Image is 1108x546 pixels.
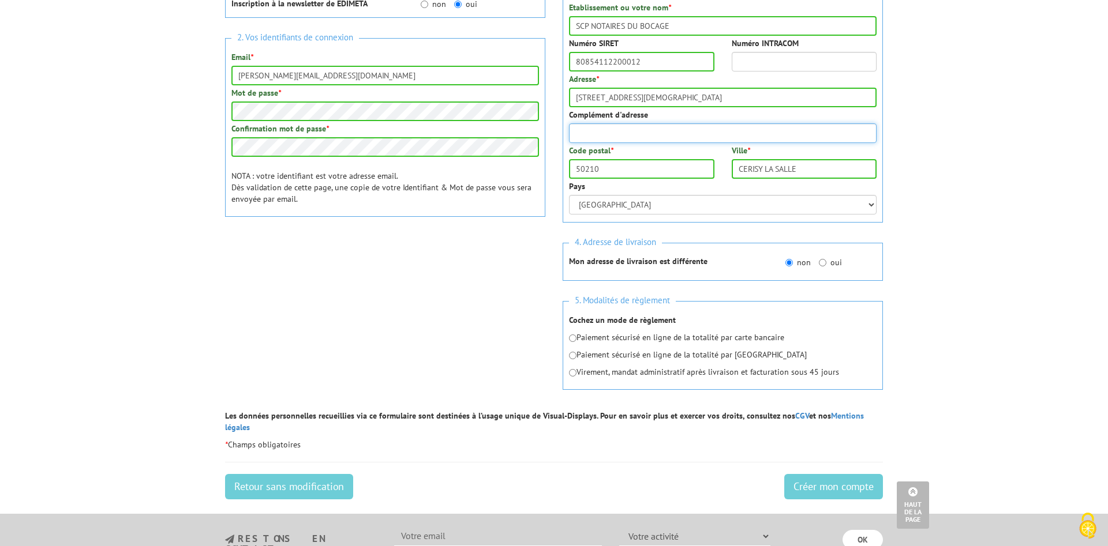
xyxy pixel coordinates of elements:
[225,439,883,450] p: Champs obligatoires
[732,145,750,156] label: Ville
[231,170,539,205] p: NOTA : votre identifiant est votre adresse email. Dès validation de cette page, une copie de votr...
[569,349,877,360] p: Paiement sécurisé en ligne de la totalité par [GEOGRAPHIC_DATA]
[569,332,877,343] p: Paiement sécurisé en ligne de la totalité par carte bancaire
[819,257,842,268] label: oui
[569,366,877,378] p: Virement, mandat administratif après livraison et facturation sous 45 jours
[569,145,613,156] label: Code postal
[732,37,799,49] label: Numéro INTRACOM
[231,51,253,63] label: Email
[785,257,811,268] label: non
[225,411,864,432] strong: Les données personnelles recueillies via ce formulaire sont destinées à l’usage unique de Visual-...
[421,1,428,8] input: non
[569,315,676,325] strong: Cochez un mode de règlement
[231,123,329,134] label: Confirmation mot de passe
[569,293,676,308] span: 5. Modalités de règlement
[454,1,462,8] input: oui
[569,235,662,250] span: 4. Adresse de livraison
[897,481,929,529] a: Haut de la page
[569,180,585,192] label: Pays
[569,73,599,85] label: Adresse
[394,526,602,546] input: Votre email
[231,87,281,99] label: Mot de passe
[569,256,708,266] strong: Mon adresse de livraison est différente
[225,474,353,499] a: Retour sans modification
[225,237,400,282] iframe: reCAPTCHA
[819,259,826,266] input: oui
[784,474,883,499] input: Créer mon compte
[225,534,234,544] img: newsletter.jpg
[231,30,359,46] span: 2. Vos identifiants de connexion
[569,109,648,121] label: Complément d'adresse
[1068,507,1108,546] button: Cookies (fenêtre modale)
[785,259,793,266] input: non
[1073,511,1102,540] img: Cookies (fenêtre modale)
[225,411,864,432] a: Mentions légales
[569,37,619,49] label: Numéro SIRET
[569,2,671,13] label: Etablissement ou votre nom
[795,411,809,421] a: CGV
